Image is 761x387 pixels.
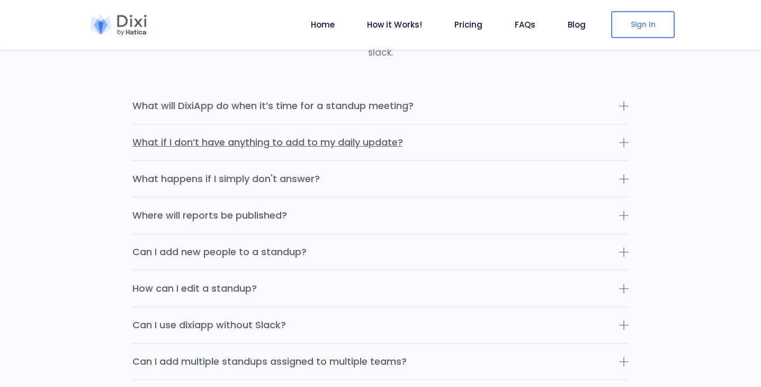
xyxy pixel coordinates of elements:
button: What will DixiApp do when it’s time for a standup meeting? [132,88,630,124]
a: Pricing [450,19,487,31]
button: What if I don’t have anything to add to my daily update? [132,124,630,160]
button: How can I edit a standup? [132,271,630,307]
a: How it Works! [363,19,426,31]
button: Can I add new people to a standup? [132,234,630,270]
button: What happens if I simply don't answer? [132,161,630,197]
a: Home [307,19,339,31]
a: Blog [563,19,590,31]
a: Sign In [611,11,675,38]
button: Can I use dixiapp without Slack? [132,307,630,343]
a: FAQs [511,19,540,31]
button: Can I add multiple standups assigned to multiple teams? [132,344,630,380]
button: Where will reports be published? [132,197,630,233]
